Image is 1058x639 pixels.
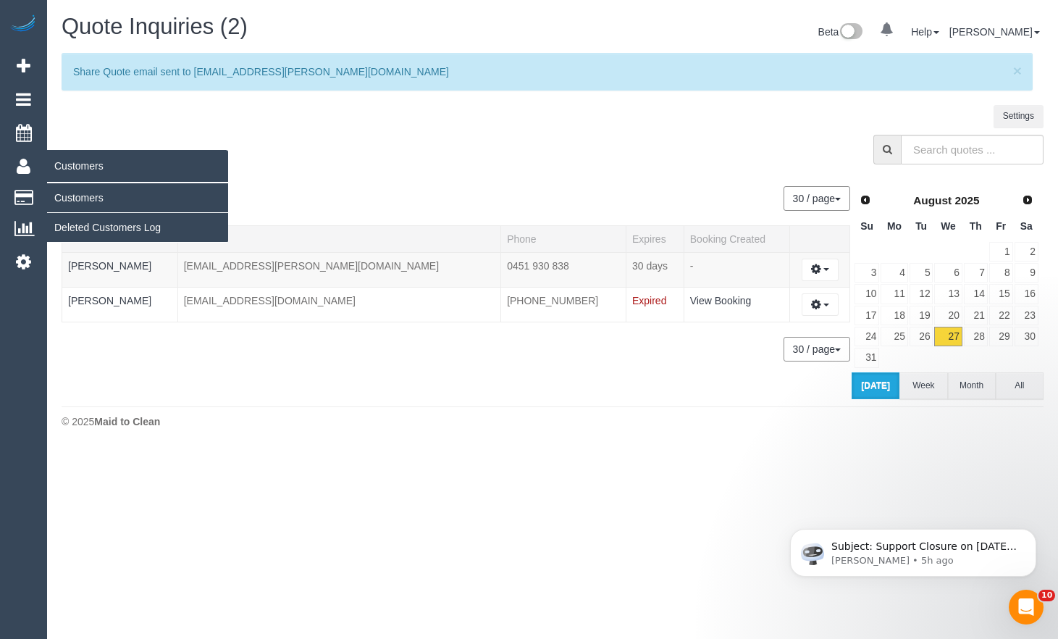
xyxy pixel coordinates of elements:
span: Saturday [1020,220,1033,232]
a: 20 [934,306,962,325]
button: Week [899,372,947,399]
td: Name [62,252,178,287]
a: 18 [881,306,907,325]
p: Share Quote email sent to [EMAIL_ADDRESS][PERSON_NAME][DOMAIN_NAME] [73,64,1007,79]
a: 17 [855,306,879,325]
button: 30 / page [784,186,850,211]
a: 29 [989,327,1013,346]
img: New interface [839,23,862,42]
a: 6 [934,263,962,283]
ul: Customers [47,183,228,243]
button: Settings [994,105,1044,128]
a: 2 [1015,242,1038,262]
td: Booking was created before the quote's expiration date. [626,287,684,322]
a: Help [911,26,939,38]
a: 9 [1015,263,1038,283]
button: All [996,372,1044,399]
a: 10 [855,284,879,304]
button: 30 / page [784,337,850,362]
span: August [913,194,952,206]
input: Search quotes ... [901,135,1044,164]
a: 12 [910,284,933,304]
a: 8 [989,263,1013,283]
a: 5 [910,263,933,283]
a: 3 [855,263,879,283]
span: - [690,260,694,272]
a: 25 [881,327,907,346]
a: [PERSON_NAME] [68,295,151,306]
a: 16 [1015,284,1038,304]
th: Booking Created [684,225,790,252]
button: Close [1013,63,1022,78]
a: 4 [881,263,907,283]
span: Monday [887,220,902,232]
span: Friday [996,220,1006,232]
a: Beta [818,26,863,38]
a: [PERSON_NAME] [949,26,1040,38]
nav: Pagination navigation [784,337,850,362]
a: 11 [881,284,907,304]
img: Automaid Logo [9,14,38,35]
a: [PERSON_NAME] [68,260,151,272]
a: 15 [989,284,1013,304]
span: Thursday [970,220,982,232]
td: Booking Created [684,287,790,322]
iframe: Intercom live chat [1009,590,1044,625]
nav: Pagination navigation [784,186,850,211]
a: 19 [910,306,933,325]
strong: Maid to Clean [94,416,160,427]
a: 1 [989,242,1013,262]
td: 26/09/2025 12:53 [626,252,684,287]
th: Phone [501,225,626,252]
a: 26 [910,327,933,346]
a: 22 [989,306,1013,325]
span: Tuesday [915,220,927,232]
button: [DATE] [852,372,899,399]
span: Customers [47,149,228,183]
td: Email [177,252,500,287]
a: Prev [855,190,876,210]
span: 10 [1038,590,1055,601]
a: 28 [964,327,988,346]
a: 13 [934,284,962,304]
span: Sunday [860,220,873,232]
a: 23 [1015,306,1038,325]
span: × [1013,62,1022,79]
th: Email [177,225,500,252]
a: 7 [964,263,988,283]
a: View Booking [690,295,752,306]
span: Prev [860,194,871,206]
a: Deleted Customers Log [47,213,228,242]
a: Customers [47,183,228,212]
iframe: Intercom notifications message [768,498,1058,600]
a: 31 [855,348,879,367]
a: Next [1017,190,1038,210]
span: Wednesday [941,220,956,232]
a: 21 [964,306,988,325]
span: Next [1022,194,1033,206]
div: © 2025 [62,414,1044,429]
span: 2025 [954,194,979,206]
td: Phone [501,252,626,287]
td: Name [62,287,178,322]
span: Quote Inquiries (2) [62,14,248,39]
button: Month [948,372,996,399]
td: Booking Created [684,252,790,287]
a: 24 [855,327,879,346]
a: 27 [934,327,962,346]
td: Phone [501,287,626,322]
td: Email [177,287,500,322]
a: 14 [964,284,988,304]
th: Expires [626,225,684,252]
a: 30 [1015,327,1038,346]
